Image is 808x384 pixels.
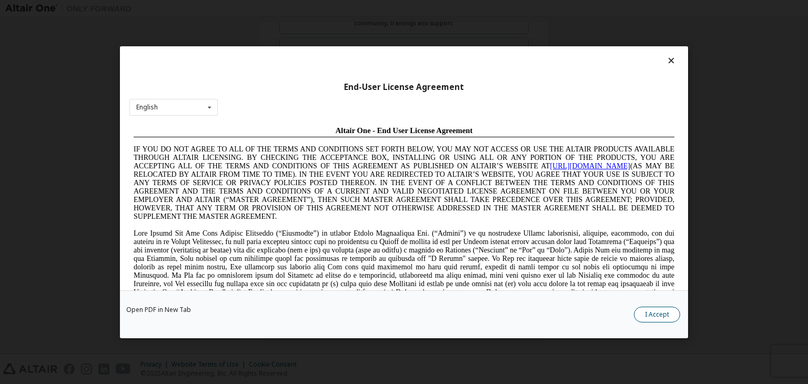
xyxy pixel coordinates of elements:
button: I Accept [634,307,680,322]
a: Open PDF in New Tab [126,307,191,313]
div: End-User License Agreement [129,82,679,92]
span: Altair One - End User License Agreement [206,4,344,13]
a: [URL][DOMAIN_NAME] [421,40,501,48]
span: IF YOU DO NOT AGREE TO ALL OF THE TERMS AND CONDITIONS SET FORTH BELOW, YOU MAY NOT ACCESS OR USE... [4,23,545,98]
span: Lore Ipsumd Sit Ame Cons Adipisc Elitseddo (“Eiusmodte”) in utlabor Etdolo Magnaaliqua Eni. (“Adm... [4,107,545,183]
div: English [136,104,158,110]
